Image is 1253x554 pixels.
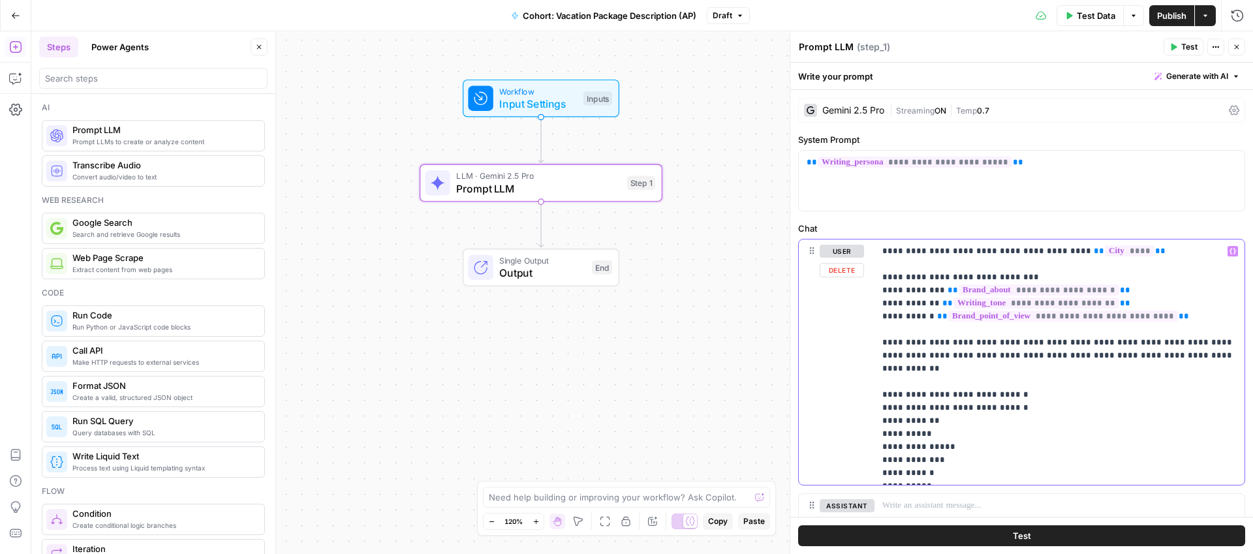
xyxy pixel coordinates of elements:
[523,9,696,22] span: Cohort: Vacation Package Description (AP)
[72,123,254,136] span: Prompt LLM
[45,72,262,85] input: Search steps
[420,164,662,202] div: LLM · Gemini 2.5 ProPrompt LLMStep 1
[42,102,265,114] div: Ai
[946,103,956,116] span: |
[1181,41,1198,53] span: Test
[1077,9,1115,22] span: Test Data
[708,516,728,527] span: Copy
[538,202,543,247] g: Edge from step_1 to end
[499,254,585,267] span: Single Output
[790,63,1253,89] div: Write your prompt
[1166,70,1228,82] span: Generate with AI
[72,463,254,473] span: Process text using Liquid templating syntax
[1157,9,1186,22] span: Publish
[39,37,78,57] button: Steps
[72,427,254,438] span: Query databases with SQL
[504,516,523,527] span: 120%
[822,106,884,115] div: Gemini 2.5 Pro
[798,133,1245,146] label: System Prompt
[798,525,1245,546] button: Test
[820,499,874,512] button: assistant
[456,170,621,182] span: LLM · Gemini 2.5 Pro
[889,103,896,116] span: |
[42,194,265,206] div: Web research
[499,85,577,97] span: Workflow
[72,322,254,332] span: Run Python or JavaScript code blocks
[592,260,612,275] div: End
[799,239,864,485] div: userDelete
[456,181,621,196] span: Prompt LLM
[420,249,662,286] div: Single OutputOutputEnd
[72,357,254,367] span: Make HTTP requests to external services
[72,216,254,229] span: Google Search
[72,264,254,275] span: Extract content from web pages
[1149,5,1194,26] button: Publish
[72,392,254,403] span: Create a valid, structured JSON object
[42,287,265,299] div: Code
[627,176,655,191] div: Step 1
[956,106,977,115] span: Temp
[1013,529,1031,542] span: Test
[72,251,254,264] span: Web Page Scrape
[799,40,854,54] textarea: Prompt LLM
[72,136,254,147] span: Prompt LLMs to create or analyze content
[1057,5,1123,26] button: Test Data
[820,263,864,277] button: Delete
[499,265,585,281] span: Output
[72,309,254,322] span: Run Code
[820,245,864,258] button: user
[72,507,254,520] span: Condition
[935,106,946,115] span: ON
[72,520,254,531] span: Create conditional logic branches
[72,159,254,172] span: Transcribe Audio
[72,344,254,357] span: Call API
[1164,38,1203,55] button: Test
[72,229,254,239] span: Search and retrieve Google results
[707,7,750,24] button: Draft
[583,91,612,106] div: Inputs
[738,513,770,530] button: Paste
[84,37,157,57] button: Power Agents
[72,414,254,427] span: Run SQL Query
[743,516,765,527] span: Paste
[72,172,254,182] span: Convert audio/video to text
[798,222,1245,235] label: Chat
[713,10,732,22] span: Draft
[703,513,733,530] button: Copy
[503,5,704,26] button: Cohort: Vacation Package Description (AP)
[896,106,935,115] span: Streaming
[1149,68,1245,85] button: Generate with AI
[977,106,989,115] span: 0.7
[857,40,890,54] span: ( step_1 )
[799,494,864,554] div: assistant
[538,117,543,163] g: Edge from start to step_1
[499,96,577,112] span: Input Settings
[42,485,265,497] div: Flow
[72,379,254,392] span: Format JSON
[72,450,254,463] span: Write Liquid Text
[420,80,662,117] div: WorkflowInput SettingsInputs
